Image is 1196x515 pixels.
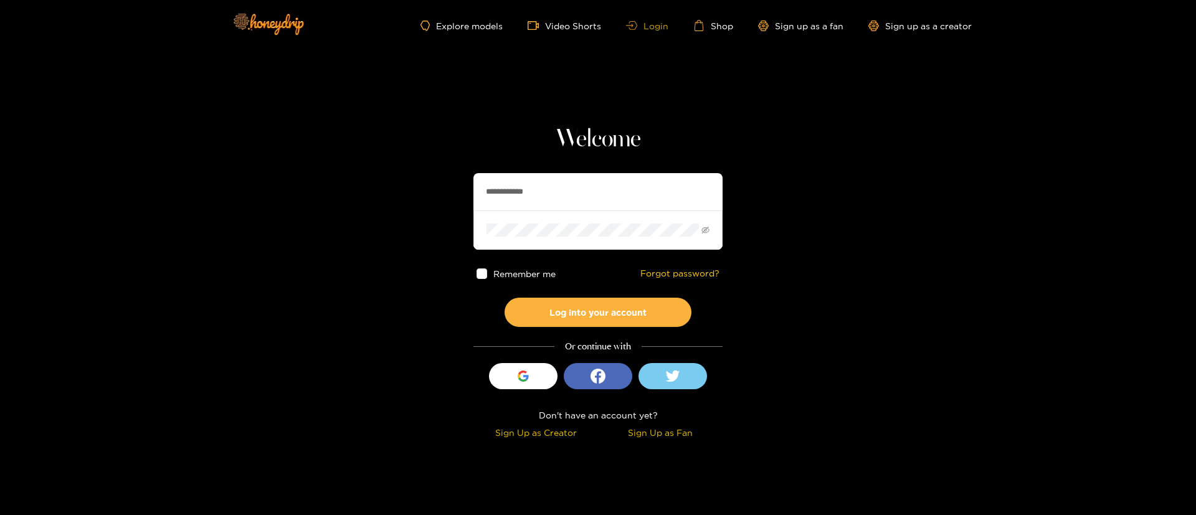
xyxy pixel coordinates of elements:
[493,269,556,278] span: Remember me
[473,408,723,422] div: Don't have an account yet?
[528,20,601,31] a: Video Shorts
[473,125,723,154] h1: Welcome
[505,298,691,327] button: Log into your account
[626,21,668,31] a: Login
[477,425,595,440] div: Sign Up as Creator
[868,21,972,31] a: Sign up as a creator
[693,20,733,31] a: Shop
[473,339,723,354] div: Or continue with
[601,425,719,440] div: Sign Up as Fan
[640,268,719,279] a: Forgot password?
[758,21,843,31] a: Sign up as a fan
[420,21,503,31] a: Explore models
[701,226,710,234] span: eye-invisible
[528,20,545,31] span: video-camera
